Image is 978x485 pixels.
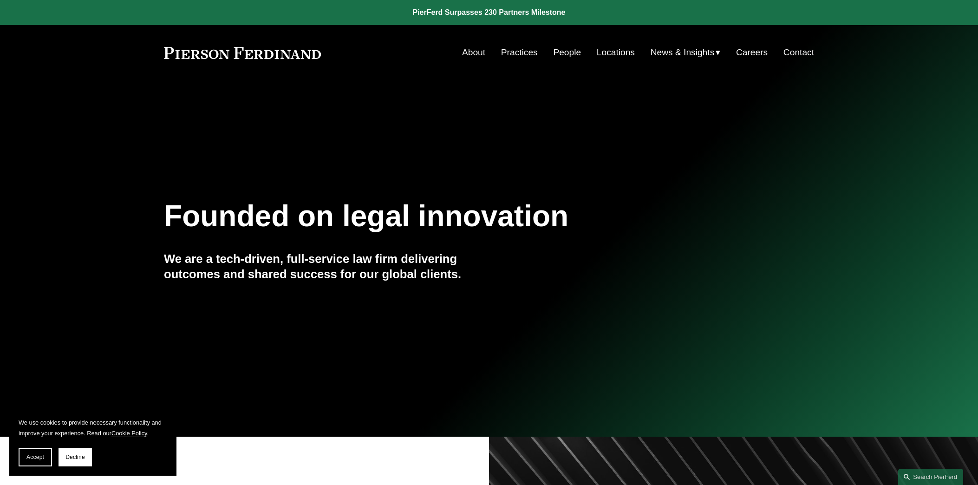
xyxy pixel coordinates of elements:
section: Cookie banner [9,408,176,476]
a: Search this site [898,469,963,485]
button: Accept [19,448,52,466]
button: Decline [59,448,92,466]
a: About [462,44,485,61]
span: News & Insights [651,45,715,61]
a: Contact [783,44,814,61]
a: Cookie Policy [111,430,147,437]
p: We use cookies to provide necessary functionality and improve your experience. Read our . [19,417,167,439]
a: folder dropdown [651,44,721,61]
h4: We are a tech-driven, full-service law firm delivering outcomes and shared success for our global... [164,251,489,282]
a: Locations [597,44,635,61]
h1: Founded on legal innovation [164,199,706,233]
a: People [553,44,581,61]
a: Practices [501,44,538,61]
span: Decline [65,454,85,460]
a: Careers [736,44,768,61]
span: Accept [26,454,44,460]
